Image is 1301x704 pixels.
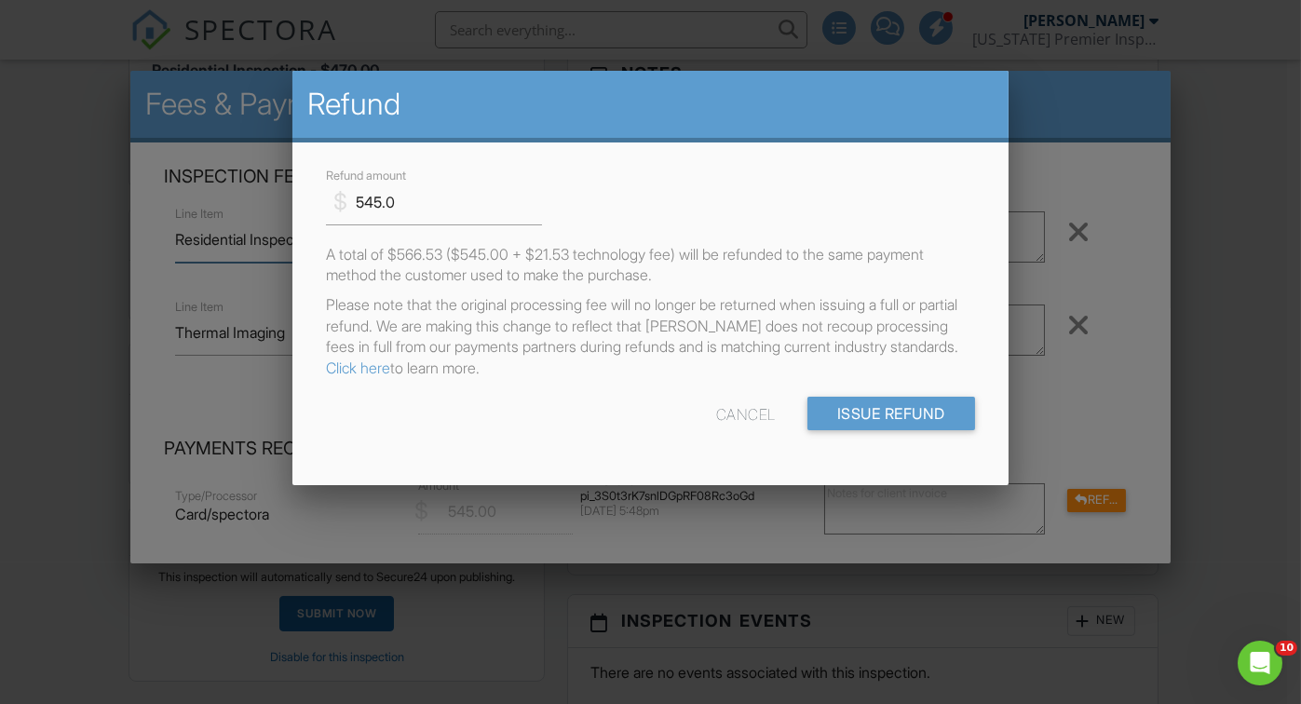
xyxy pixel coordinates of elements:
div: $ [333,186,347,218]
p: A total of $566.53 ($545.00 + $21.53 technology fee) will be refunded to the same payment method ... [326,244,974,286]
h2: Refund [307,86,993,123]
span: 10 [1276,641,1297,656]
p: Please note that the original processing fee will no longer be returned when issuing a full or pa... [326,294,974,378]
div: Cancel [716,397,776,430]
a: Click here [326,359,390,377]
input: Issue Refund [807,397,975,430]
iframe: Intercom live chat [1238,641,1282,685]
label: Refund amount [326,168,406,184]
